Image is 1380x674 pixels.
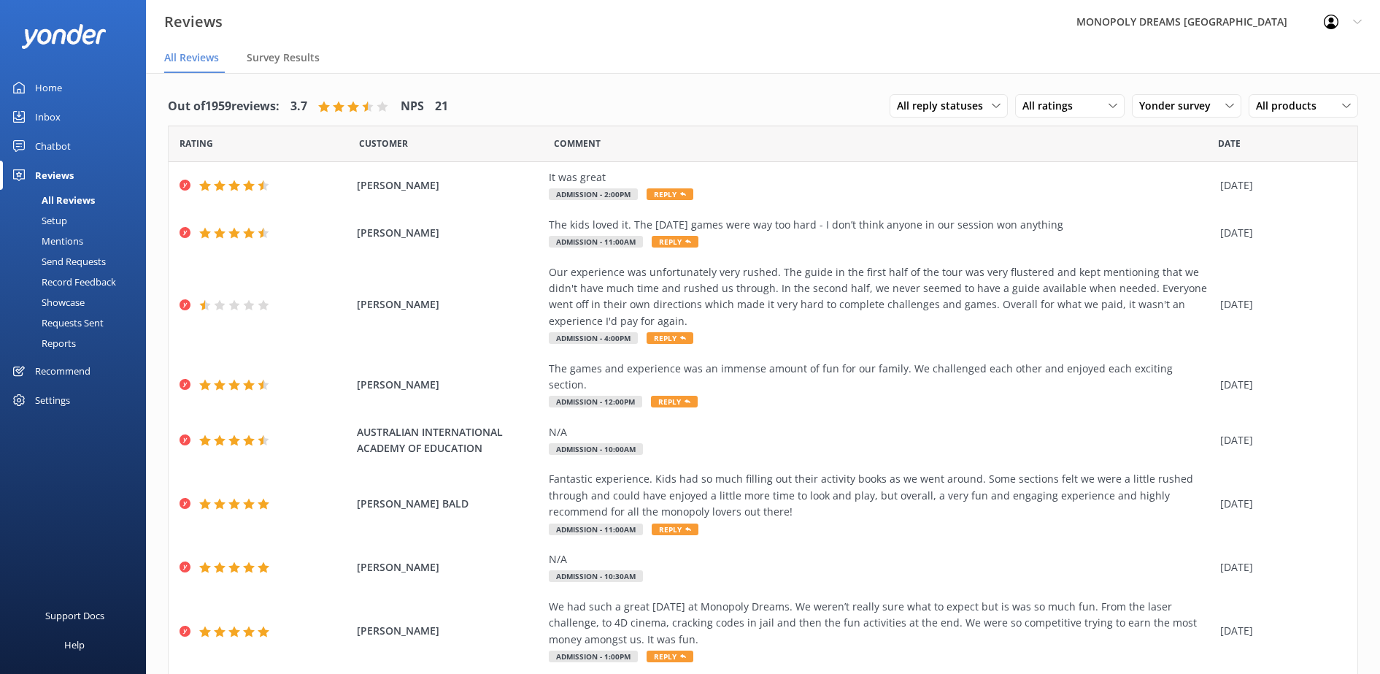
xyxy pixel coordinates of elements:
[35,102,61,131] div: Inbox
[1218,137,1241,150] span: Date
[549,361,1213,394] div: The games and experience was an immense amount of fun for our family. We challenged each other an...
[549,651,638,662] span: Admission - 1:00pm
[549,524,643,535] span: Admission - 11:00am
[1139,98,1219,114] span: Yonder survey
[35,131,71,161] div: Chatbot
[1220,496,1339,512] div: [DATE]
[9,251,146,272] a: Send Requests
[164,10,223,34] h3: Reviews
[549,443,643,455] span: Admission - 10:00am
[1256,98,1325,114] span: All products
[357,296,541,313] span: [PERSON_NAME]
[1022,98,1082,114] span: All ratings
[35,161,74,190] div: Reviews
[647,332,693,344] span: Reply
[357,225,541,241] span: [PERSON_NAME]
[9,210,146,231] a: Setup
[168,97,280,116] h4: Out of 1959 reviews:
[554,137,601,150] span: Question
[549,236,643,248] span: Admission - 11:00am
[180,137,213,150] span: Date
[549,217,1213,233] div: The kids loved it. The [DATE] games were way too hard - I don’t think anyone in our session won a...
[357,623,541,639] span: [PERSON_NAME]
[247,50,320,65] span: Survey Results
[9,292,146,313] a: Showcase
[549,471,1213,520] div: Fantastic experience. Kids had so much filling out their activity books as we went around. Some s...
[45,601,104,630] div: Support Docs
[652,524,698,535] span: Reply
[35,386,70,415] div: Settings
[9,190,146,210] a: All Reviews
[647,188,693,200] span: Reply
[897,98,992,114] span: All reply statuses
[549,551,1213,567] div: N/A
[549,332,638,344] span: Admission - 4:00pm
[64,630,85,659] div: Help
[35,356,90,386] div: Recommend
[1220,559,1339,575] div: [DATE]
[357,424,541,457] span: AUSTRALIAN INTERNATIONAL ACADEMY OF EDUCATION
[1220,377,1339,393] div: [DATE]
[652,236,698,248] span: Reply
[1220,432,1339,448] div: [DATE]
[1220,177,1339,194] div: [DATE]
[435,97,448,116] h4: 21
[9,272,116,292] div: Record Feedback
[359,137,408,150] span: Date
[35,73,62,102] div: Home
[9,313,146,333] a: Requests Sent
[549,169,1213,185] div: It was great
[357,496,541,512] span: [PERSON_NAME] BALD
[9,292,85,313] div: Showcase
[549,188,638,200] span: Admission - 2:00pm
[290,97,307,116] h4: 3.7
[1220,296,1339,313] div: [DATE]
[647,651,693,662] span: Reply
[549,424,1213,440] div: N/A
[9,272,146,292] a: Record Feedback
[549,570,643,582] span: Admission - 10:30am
[22,24,106,48] img: yonder-white-logo.png
[164,50,219,65] span: All Reviews
[9,313,104,333] div: Requests Sent
[651,396,698,407] span: Reply
[9,231,146,251] a: Mentions
[549,264,1213,330] div: Our experience was unfortunately very rushed. The guide in the first half of the tour was very fl...
[9,210,67,231] div: Setup
[549,396,642,407] span: Admission - 12:00pm
[549,599,1213,648] div: We had such a great [DATE] at Monopoly Dreams. We weren’t really sure what to expect but is was s...
[357,559,541,575] span: [PERSON_NAME]
[1220,623,1339,639] div: [DATE]
[357,377,541,393] span: [PERSON_NAME]
[9,251,106,272] div: Send Requests
[357,177,541,194] span: [PERSON_NAME]
[1220,225,1339,241] div: [DATE]
[9,333,146,353] a: Reports
[9,190,95,210] div: All Reviews
[401,97,424,116] h4: NPS
[9,231,83,251] div: Mentions
[9,333,76,353] div: Reports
